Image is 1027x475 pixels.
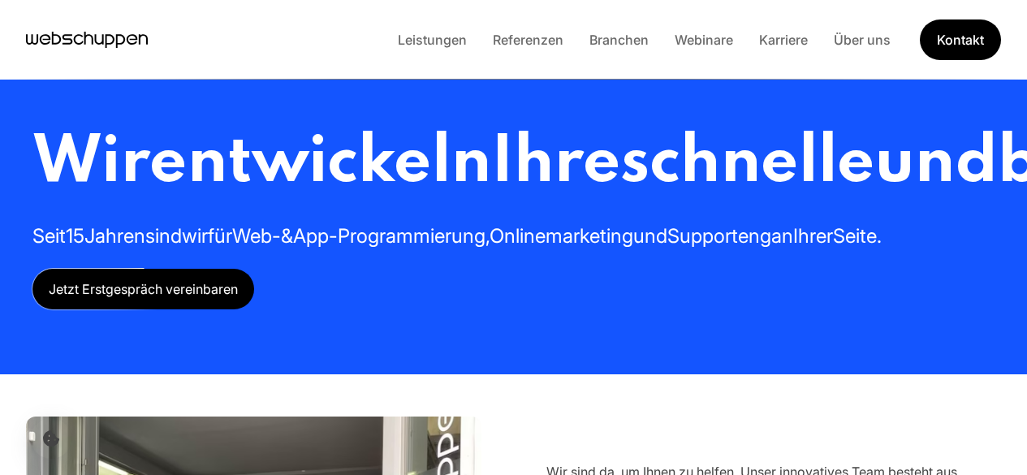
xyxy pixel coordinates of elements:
span: eng [738,224,771,248]
span: & [281,224,293,248]
a: Jetzt Erstgespräch vereinbaren [32,269,254,309]
a: Referenzen [480,32,576,48]
span: entwickeln [149,131,491,196]
span: an [771,224,793,248]
a: Webinare [662,32,746,48]
span: Seite. [833,224,882,248]
a: Leistungen [385,32,480,48]
span: Support [667,224,738,248]
span: Jahren [84,224,145,248]
a: Karriere [746,32,821,48]
span: Seit [32,224,66,248]
span: App-Programmierung, [293,224,490,248]
span: für [208,224,232,248]
span: und [874,131,997,196]
span: sind [145,224,182,248]
span: Ihrer [793,224,833,248]
span: schnelle [620,131,874,196]
span: Ihre [491,131,620,196]
a: Branchen [576,32,662,48]
a: Hauptseite besuchen [26,28,148,52]
span: 15 [66,224,84,248]
span: Web- [232,224,281,248]
span: und [633,224,667,248]
a: Über uns [821,32,904,48]
span: wir [182,224,208,248]
a: Get Started [920,19,1001,60]
button: Cookie-Einstellungen öffnen [31,418,71,459]
span: Onlinemarketing [490,224,633,248]
span: Wir [32,131,149,196]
